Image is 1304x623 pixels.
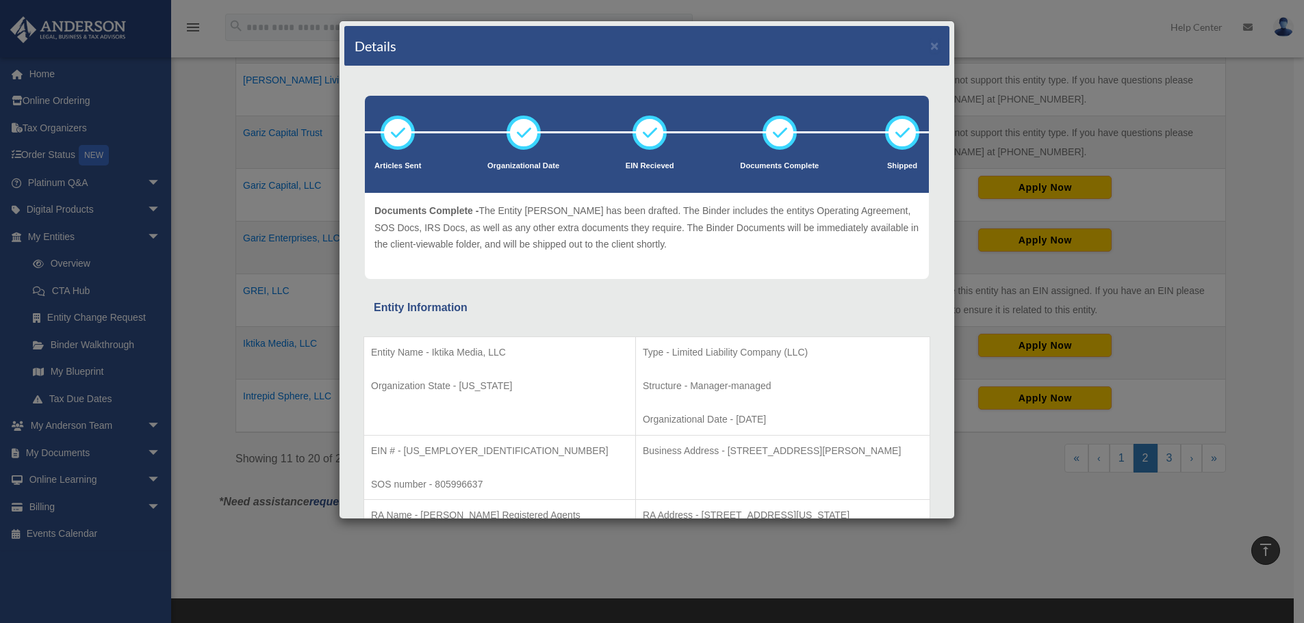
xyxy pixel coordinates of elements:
div: Entity Information [374,298,920,317]
p: SOS number - 805996637 [371,476,628,493]
p: Organizational Date [487,159,559,173]
span: Documents Complete - [374,205,478,216]
p: Structure - Manager-managed [643,377,923,395]
p: Documents Complete [740,159,819,173]
p: EIN Recieved [626,159,674,173]
p: RA Address - [STREET_ADDRESS][US_STATE] [643,507,923,524]
p: The Entity [PERSON_NAME] has been drafted. The Binder includes the entitys Operating Agreement, S... [374,202,919,253]
button: × [930,38,939,53]
p: Articles Sent [374,159,421,173]
p: RA Name - [PERSON_NAME] Registered Agents [371,507,628,524]
h4: Details [355,36,396,55]
p: Type - Limited Liability Company (LLC) [643,344,923,361]
p: Business Address - [STREET_ADDRESS][PERSON_NAME] [643,442,923,460]
p: Shipped [885,159,919,173]
p: EIN # - [US_EMPLOYER_IDENTIFICATION_NUMBER] [371,442,628,460]
p: Organizational Date - [DATE] [643,411,923,428]
p: Organization State - [US_STATE] [371,377,628,395]
p: Entity Name - Iktika Media, LLC [371,344,628,361]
